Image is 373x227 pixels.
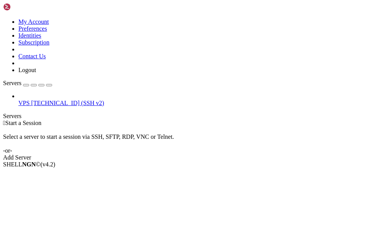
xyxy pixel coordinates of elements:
[18,93,370,107] li: VPS [TECHNICAL_ID] (SSH v2)
[3,80,52,86] a: Servers
[18,67,36,73] a: Logout
[18,25,47,32] a: Preferences
[3,113,370,120] div: Servers
[18,39,49,46] a: Subscription
[3,127,370,154] div: Select a server to start a session via SSH, SFTP, RDP, VNC or Telnet. -or-
[3,80,21,86] span: Servers
[18,100,30,106] span: VPS
[18,100,370,107] a: VPS [TECHNICAL_ID] (SSH v2)
[3,161,55,168] span: SHELL ©
[18,53,46,59] a: Contact Us
[5,120,41,126] span: Start a Session
[22,161,36,168] b: NGN
[41,161,56,168] span: 4.2.0
[31,100,104,106] span: [TECHNICAL_ID] (SSH v2)
[3,120,5,126] span: 
[3,3,47,11] img: Shellngn
[3,154,370,161] div: Add Server
[18,32,41,39] a: Identities
[18,18,49,25] a: My Account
